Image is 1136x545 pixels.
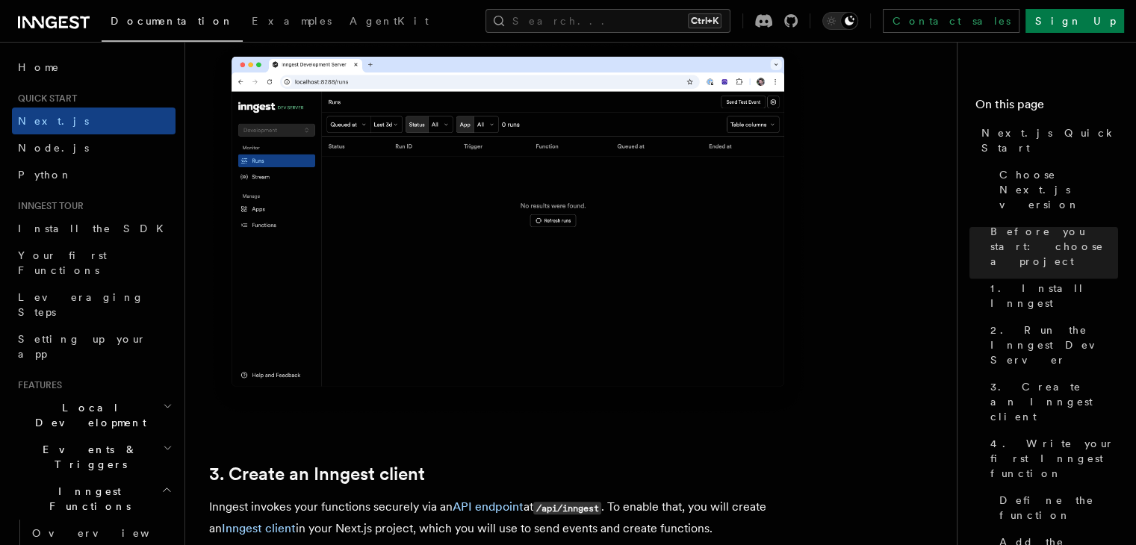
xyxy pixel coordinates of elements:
[883,9,1019,33] a: Contact sales
[12,134,176,161] a: Node.js
[18,142,89,154] span: Node.js
[12,436,176,478] button: Events & Triggers
[18,291,144,318] span: Leveraging Steps
[111,15,234,27] span: Documentation
[990,224,1118,269] span: Before you start: choose a project
[350,15,429,27] span: AgentKit
[18,333,146,360] span: Setting up your app
[252,15,332,27] span: Examples
[12,54,176,81] a: Home
[485,9,730,33] button: Search...Ctrl+K
[18,60,60,75] span: Home
[222,521,296,535] a: Inngest client
[12,400,163,430] span: Local Development
[209,464,425,485] a: 3. Create an Inngest client
[12,284,176,326] a: Leveraging Steps
[822,12,858,30] button: Toggle dark mode
[18,249,107,276] span: Your first Functions
[12,200,84,212] span: Inngest tour
[18,222,173,234] span: Install the SDK
[32,527,186,539] span: Overview
[453,499,524,514] a: API endpoint
[243,4,341,40] a: Examples
[984,430,1118,487] a: 4. Write your first Inngest function
[341,4,438,40] a: AgentKit
[533,502,601,514] code: /api/inngest
[993,161,1118,218] a: Choose Next.js version
[990,436,1118,481] span: 4. Write your first Inngest function
[12,394,176,436] button: Local Development
[993,487,1118,529] a: Define the function
[12,161,176,188] a: Python
[12,484,161,514] span: Inngest Functions
[209,496,807,539] p: Inngest invokes your functions securely via an at . To enable that, you will create an in your Ne...
[984,218,1118,275] a: Before you start: choose a project
[1025,9,1124,33] a: Sign Up
[12,215,176,242] a: Install the SDK
[18,169,72,181] span: Python
[18,115,89,127] span: Next.js
[12,379,62,391] span: Features
[209,41,807,417] img: Inngest Dev Server's 'Runs' tab with no data
[999,493,1118,523] span: Define the function
[990,323,1118,367] span: 2. Run the Inngest Dev Server
[990,281,1118,311] span: 1. Install Inngest
[12,478,176,520] button: Inngest Functions
[12,442,163,472] span: Events & Triggers
[984,373,1118,430] a: 3. Create an Inngest client
[688,13,721,28] kbd: Ctrl+K
[990,379,1118,424] span: 3. Create an Inngest client
[984,275,1118,317] a: 1. Install Inngest
[12,326,176,367] a: Setting up your app
[999,167,1118,212] span: Choose Next.js version
[102,4,243,42] a: Documentation
[12,242,176,284] a: Your first Functions
[12,93,77,105] span: Quick start
[12,108,176,134] a: Next.js
[975,96,1118,119] h4: On this page
[975,119,1118,161] a: Next.js Quick Start
[984,317,1118,373] a: 2. Run the Inngest Dev Server
[981,125,1118,155] span: Next.js Quick Start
